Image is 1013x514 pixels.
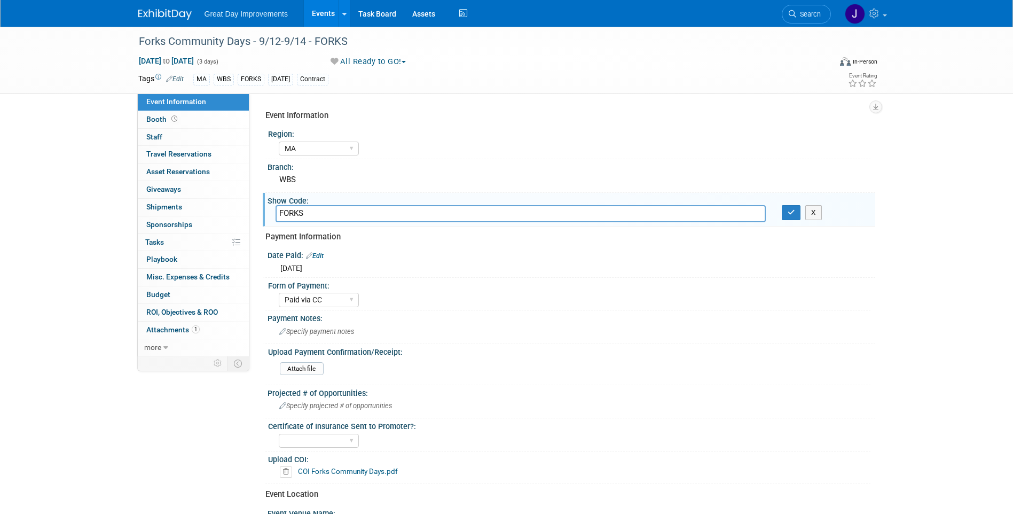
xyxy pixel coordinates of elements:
a: Giveaways [138,181,249,198]
a: Playbook [138,251,249,268]
div: Upload Payment Confirmation/Receipt: [268,344,870,357]
a: Attachments1 [138,322,249,339]
a: Tasks [138,234,249,251]
span: Sponsorships [146,220,192,229]
div: Payment Information [265,231,867,243]
div: Forks Community Days - 9/12-9/14 - FORKS [135,32,815,51]
td: Tags [138,73,184,85]
div: Show Code: [268,193,875,206]
span: 1 [192,325,200,333]
button: X [805,205,822,220]
span: Great Day Improvements [205,10,288,18]
div: WBS [276,172,867,188]
a: Staff [138,129,249,146]
div: Event Information [265,110,867,121]
span: to [161,57,171,65]
div: Event Rating [848,73,877,79]
span: Search [796,10,821,18]
a: Asset Reservations [138,163,249,181]
span: Specify projected # of opportunities [279,402,392,410]
td: Toggle Event Tabs [227,356,249,370]
td: Personalize Event Tab Strip [209,356,227,370]
button: All Ready to GO! [327,56,410,67]
span: Shipments [146,203,182,211]
a: Sponsorships [138,216,249,233]
div: MA [193,74,210,85]
div: Contract [297,74,328,85]
span: Event Information [146,97,206,106]
a: Edit [166,75,184,83]
span: Travel Reservations [146,150,211,158]
a: COI Forks Community Days.pdf [298,467,398,476]
div: FORKS [238,74,264,85]
div: Date Paid: [268,247,875,261]
span: [DATE] [280,264,302,272]
a: ROI, Objectives & ROO [138,304,249,321]
a: Event Information [138,94,249,111]
div: Branch: [268,159,875,173]
span: Asset Reservations [146,167,210,176]
a: Edit [306,252,324,260]
div: WBS [214,74,234,85]
div: Projected # of Opportunities: [268,385,875,399]
a: Delete attachment? [280,468,296,476]
span: Misc. Expenses & Credits [146,272,230,281]
span: Tasks [145,238,164,246]
span: Attachments [146,325,200,334]
div: Form of Payment: [268,278,870,291]
span: ROI, Objectives & ROO [146,308,218,316]
span: more [144,343,161,352]
span: [DATE] [DATE] [138,56,194,66]
span: Staff [146,133,162,141]
div: [DATE] [268,74,293,85]
div: Event Format [768,56,878,72]
span: Giveaways [146,185,181,193]
a: Shipments [138,199,249,216]
div: Certificate of Insurance Sent to Promoter?: [268,418,870,432]
a: Misc. Expenses & Credits [138,269,249,286]
span: Playbook [146,255,177,263]
img: Jennifer Hockstra [845,4,865,24]
span: Budget [146,290,170,299]
span: Specify payment notes [279,328,354,336]
a: Travel Reservations [138,146,249,163]
span: (3 days) [196,58,218,65]
span: Booth not reserved yet [169,115,179,123]
div: In-Person [852,58,877,66]
span: Booth [146,115,179,123]
div: Event Location [265,489,867,500]
div: Region: [268,126,870,139]
a: more [138,339,249,356]
img: Format-Inperson.png [840,57,851,66]
a: Budget [138,286,249,303]
a: Search [782,5,831,24]
div: Upload COI: [268,451,870,465]
img: ExhibitDay [138,9,192,20]
a: Booth [138,111,249,128]
div: Payment Notes: [268,310,875,324]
